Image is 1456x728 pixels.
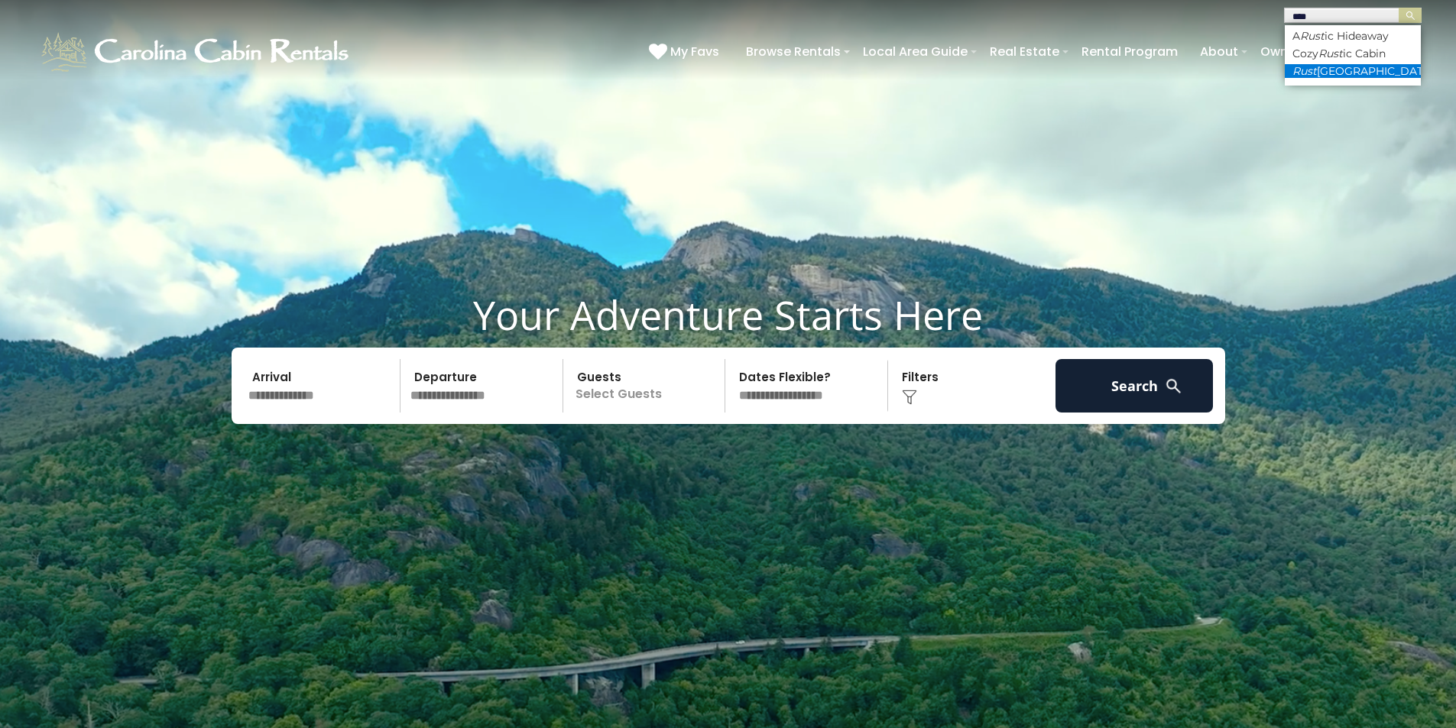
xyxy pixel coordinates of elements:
a: Rental Program [1074,38,1185,65]
a: About [1192,38,1246,65]
em: Rust [1300,29,1325,43]
a: My Favs [649,42,723,62]
em: Rust [1318,47,1343,60]
li: Cozy ic Cabin [1285,47,1421,60]
img: search-regular-white.png [1164,377,1183,396]
li: A ic Hideaway [1285,29,1421,43]
img: White-1-1-2.png [38,29,355,75]
span: My Favs [670,42,719,61]
a: Owner Login [1253,38,1344,65]
a: Local Area Guide [855,38,975,65]
img: filter--v1.png [902,390,917,405]
li: [GEOGRAPHIC_DATA] [1285,64,1421,78]
a: Real Estate [982,38,1067,65]
p: Select Guests [568,359,725,413]
em: Rust [1292,64,1317,78]
a: Browse Rentals [738,38,848,65]
h1: Your Adventure Starts Here [11,291,1445,338]
button: Search [1056,359,1214,413]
